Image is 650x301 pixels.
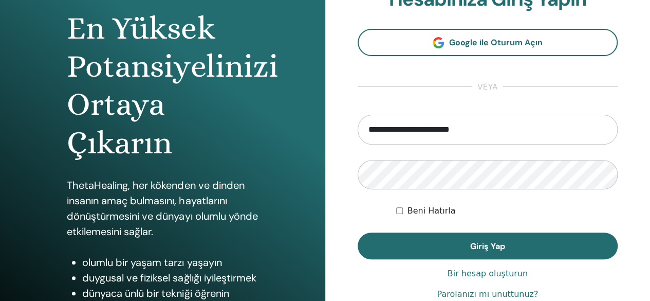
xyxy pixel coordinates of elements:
div: Beni süresiz olarak veya manuel olarak çıkış yapana kadar kimlik doğrulamalı tut [396,205,618,217]
font: Bir hesap oluşturun [448,269,528,278]
font: En Yüksek Potansiyelinizi Ortaya Çıkarın [67,10,277,161]
a: Parolanızı mı unuttunuz? [437,288,538,300]
font: Parolanızı mı unuttunuz? [437,289,538,299]
font: Google ile Oturum Açın [449,37,543,48]
font: veya [477,81,497,92]
font: Beni Hatırla [407,206,455,216]
font: ThetaHealing, her kökenden ve dinden insanın amaç bulmasını, hayatlarını dönüştürmesini ve dünyay... [67,179,257,238]
font: dünyaca ünlü bir tekniği öğrenin [82,287,229,300]
font: olumlu bir yaşam tarzı yaşayın [82,256,221,269]
font: duygusal ve fiziksel sağlığı iyileştirmek [82,271,256,285]
a: Bir hesap oluşturun [448,268,528,280]
a: Google ile Oturum Açın [358,29,618,56]
button: Giriş Yap [358,233,618,259]
font: Giriş Yap [470,241,505,252]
